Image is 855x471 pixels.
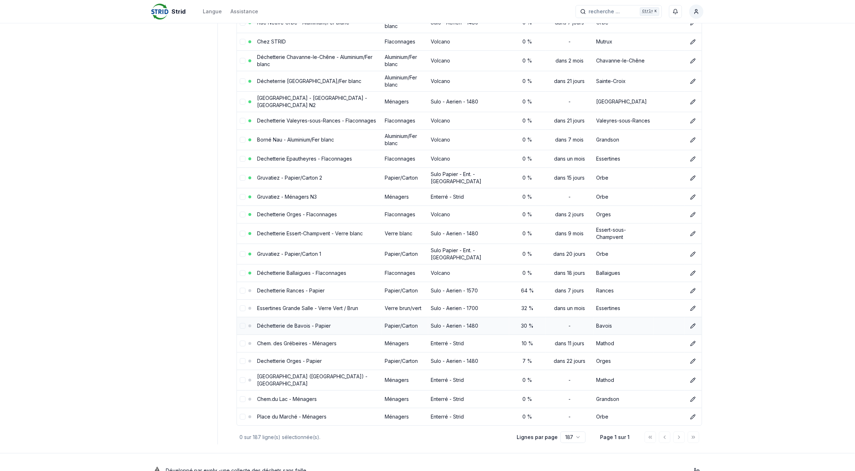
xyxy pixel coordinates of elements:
div: 0 % [512,78,543,85]
td: Ménagers [382,334,428,352]
td: Grandson [594,129,653,150]
a: Dechetterie Epautheyres - Flaconnages [257,156,352,162]
div: Page 1 sur 1 [597,434,633,441]
button: select-row [240,251,246,257]
td: Papier/Carton [382,317,428,334]
a: Chem.du Lac - Ménagers [257,396,317,402]
button: select-row [240,396,246,402]
div: dans 15 jours [549,174,591,181]
button: select-row [240,118,246,124]
a: Dechetterie Rances - Papier [257,287,325,294]
td: Volcano [428,129,509,150]
td: Aluminium/Fer blanc [382,129,428,150]
td: Aluminium/Fer blanc [382,71,428,91]
td: Sulo - Aerien - 1570 [428,282,509,299]
div: dans un mois [549,305,591,312]
td: Sulo Papier - Ent. - [GEOGRAPHIC_DATA] [428,167,509,188]
td: Ménagers [382,370,428,390]
button: select-row [240,305,246,311]
td: Sainte-Croix [594,71,653,91]
a: Déchetterie de Bavois - Papier [257,323,331,329]
div: 0 sur 187 ligne(s) sélectionnée(s). [239,434,505,441]
td: Grandson [594,390,653,408]
a: Chem. des Grébeires - Ménagers [257,340,337,346]
td: Ménagers [382,91,428,112]
button: recherche ...Ctrl+K [576,5,662,18]
button: select-row [240,39,246,45]
td: Enterré - Strid [428,334,509,352]
div: - [549,413,591,420]
a: Dechetterie Orges - Flaconnages [257,211,337,217]
td: Flaconnages [382,150,428,167]
a: [GEOGRAPHIC_DATA] - [GEOGRAPHIC_DATA] - [GEOGRAPHIC_DATA] N2 [257,95,367,108]
button: select-row [240,270,246,276]
td: Chavanne-le-Chêne [594,50,653,71]
td: Orbe [594,188,653,206]
button: select-row [240,358,246,364]
button: Langue [203,7,222,16]
a: Place du Marché - Ménagers [257,414,326,420]
div: - [549,193,591,200]
div: dans 11 jours [549,340,591,347]
td: Ménagers [382,188,428,206]
button: select-row [240,212,246,217]
a: Dechetterie Valeyres-sous-Rances - Flaconnages [257,117,376,124]
div: 0 % [512,413,543,420]
span: Strid [172,7,186,16]
div: 32 % [512,305,543,312]
div: dans 18 jours [549,269,591,277]
div: 0 % [512,174,543,181]
a: Chez STRID [257,38,286,45]
td: Flaconnages [382,206,428,223]
td: Rances [594,282,653,299]
td: Ballaigues [594,264,653,282]
td: Flaconnages [382,264,428,282]
a: Strid [151,7,188,16]
td: Mathod [594,370,653,390]
a: Gruvatiez - Papier/Carton 1 [257,251,321,257]
button: select-row [240,156,246,162]
td: Papier/Carton [382,167,428,188]
div: 0 % [512,98,543,105]
td: Mutrux [594,33,653,50]
button: select-row [240,99,246,105]
td: Enterré - Strid [428,188,509,206]
td: Sulo Papier - Ent. - [GEOGRAPHIC_DATA] [428,244,509,264]
div: 0 % [512,136,543,143]
td: Mathod [594,334,653,352]
td: Verre blanc [382,223,428,244]
a: Assistance [230,7,258,16]
td: Valeyres-sous-Rances [594,112,653,129]
button: select-row [240,175,246,181]
a: Essertines Grande Salle - Verre Vert / Brun [257,305,358,311]
td: Volcano [428,50,509,71]
div: 7 % [512,357,543,365]
a: Déchetterie Ballaigues - Flaconnages [257,270,346,276]
td: Sulo - Aerien - 1480 [428,352,509,370]
button: select-row [240,341,246,346]
div: 0 % [512,117,543,124]
td: Flaconnages [382,33,428,50]
a: Gruvatiez - Ménagers N3 [257,194,317,200]
div: Langue [203,8,222,15]
div: dans 7 jours [549,287,591,294]
div: 0 % [512,250,543,258]
a: Déchetterie Chavanne-le-Chêne - Aluminium/Fer blanc [257,54,372,67]
td: Volcano [428,150,509,167]
td: Orges [594,206,653,223]
div: dans 2 jours [549,211,591,218]
a: Rue Neuve Orbe - Aluminium/Fer blanc [257,19,349,26]
div: dans 7 mois [549,136,591,143]
td: Verre brun/vert [382,299,428,317]
td: Volcano [428,206,509,223]
p: Lignes par page [517,434,558,441]
td: Sulo - Aerien - 1480 [428,317,509,334]
div: - [549,38,591,45]
td: Sulo - Aerien - 1480 [428,91,509,112]
td: Orbe [594,408,653,425]
div: 30 % [512,322,543,329]
td: Papier/Carton [382,352,428,370]
td: Volcano [428,264,509,282]
td: Essert-sous-Champvent [594,223,653,244]
button: select-row [240,231,246,236]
